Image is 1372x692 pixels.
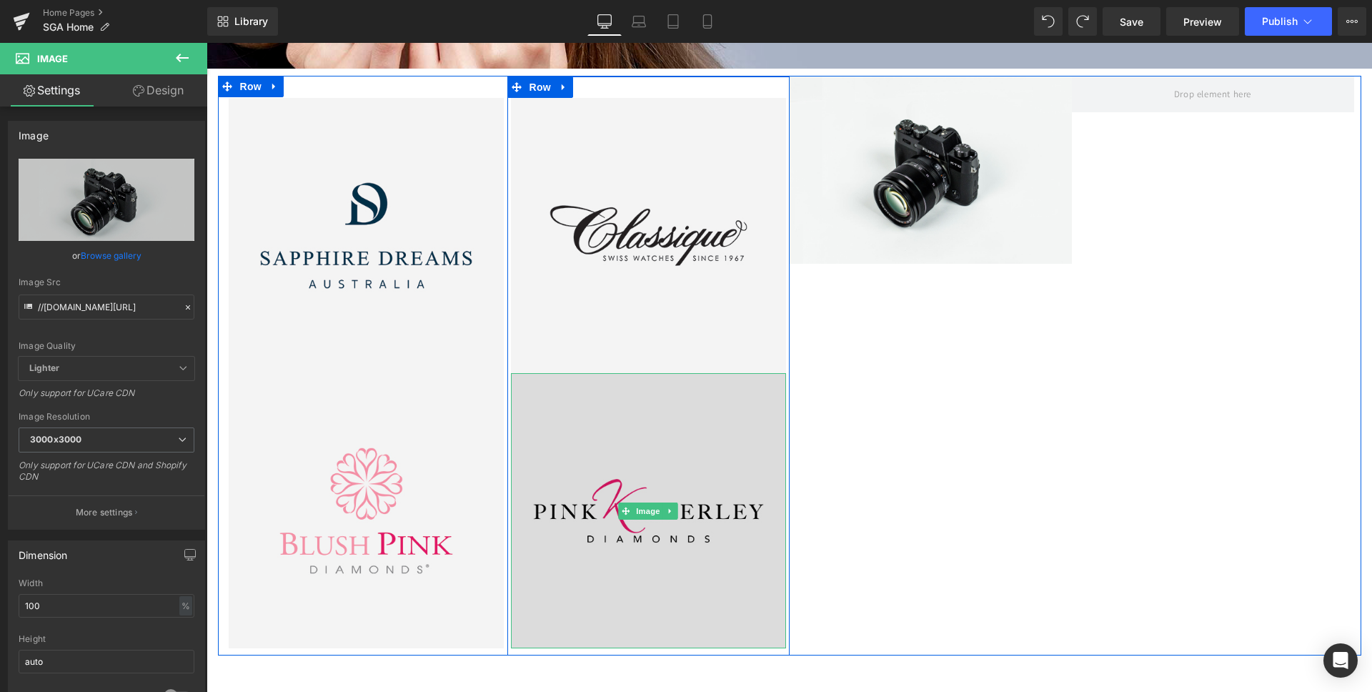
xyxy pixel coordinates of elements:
span: Save [1120,14,1143,29]
div: Image Quality [19,341,194,351]
div: Only support for UCare CDN and Shopify CDN [19,460,194,492]
b: Lighter [29,362,59,373]
button: Publish [1245,7,1332,36]
a: Design [106,74,210,107]
input: Link [19,295,194,320]
a: Expand / Collapse [59,33,77,54]
div: Dimension [19,541,68,561]
div: Width [19,578,194,588]
span: Preview [1183,14,1222,29]
b: 3000x3000 [30,434,81,445]
a: Mobile [690,7,725,36]
span: Image [427,460,457,477]
input: auto [19,650,194,673]
button: More [1338,7,1366,36]
span: SGA Home [43,21,94,33]
div: Open Intercom Messenger [1323,643,1358,678]
span: Row [319,34,348,55]
div: Height [19,634,194,644]
button: Redo [1068,7,1097,36]
a: Tablet [656,7,690,36]
div: Image Src [19,277,194,287]
span: Library [234,15,268,28]
a: Browse gallery [81,243,141,268]
button: More settings [9,495,204,529]
div: Image [19,122,49,142]
a: Expand / Collapse [348,34,367,55]
a: Preview [1166,7,1239,36]
span: Row [30,33,59,54]
span: Image [37,53,68,64]
div: % [179,596,192,616]
input: auto [19,594,194,618]
a: New Library [207,7,278,36]
a: Laptop [622,7,656,36]
div: Only support for UCare CDN [19,387,194,408]
a: Desktop [587,7,622,36]
a: Expand / Collapse [457,460,472,477]
div: Image Resolution [19,412,194,422]
button: Undo [1034,7,1063,36]
p: More settings [76,506,133,519]
a: Home Pages [43,7,207,19]
div: or [19,248,194,263]
span: Publish [1262,16,1298,27]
